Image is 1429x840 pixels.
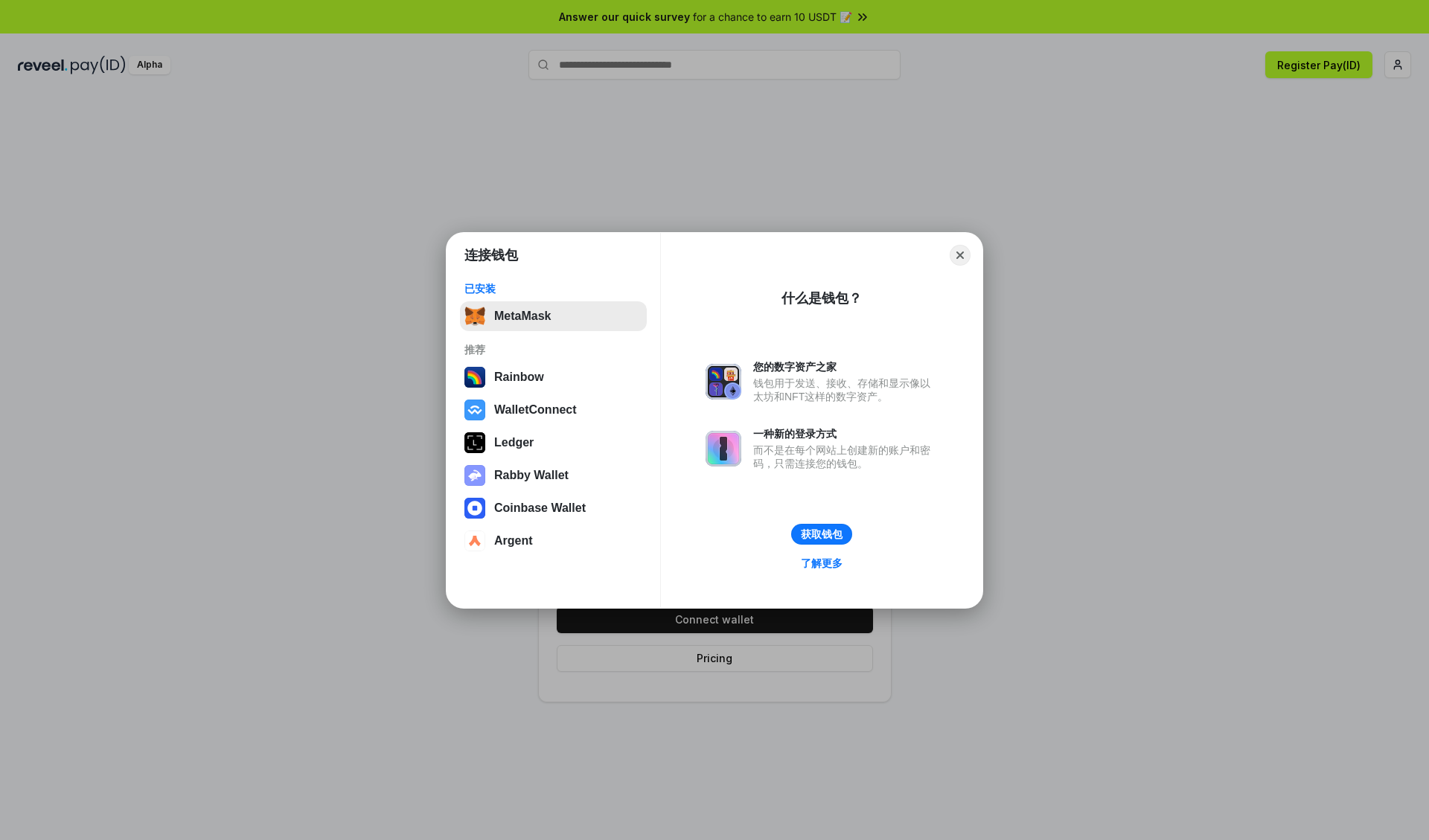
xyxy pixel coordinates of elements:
[494,371,544,384] div: Rainbow
[801,557,843,570] div: 了解更多
[464,367,485,388] img: svg+xml,%3Csvg%20width%3D%22120%22%20height%3D%22120%22%20viewBox%3D%220%200%20120%20120%22%20fil...
[460,461,647,490] button: Rabby Wallet
[753,427,938,440] div: 一种新的登录方式
[753,443,938,470] div: 而不是在每个网站上创建新的账户和密码，只需连接您的钱包。
[460,395,647,425] button: WalletConnect
[792,554,851,573] a: 了解更多
[464,465,485,486] img: svg+xml,%3Csvg%20xmlns%3D%22http%3A%2F%2Fwww.w3.org%2F2000%2Fsvg%22%20fill%3D%22none%22%20viewBox...
[464,306,485,327] img: svg+xml,%3Csvg%20fill%3D%22none%22%20height%3D%2233%22%20viewBox%3D%220%200%2035%2033%22%20width%...
[753,376,938,403] div: 钱包用于发送、接收、存储和显示像以太坊和NFT这样的数字资产。
[706,364,741,400] img: svg+xml,%3Csvg%20xmlns%3D%22http%3A%2F%2Fwww.w3.org%2F2000%2Fsvg%22%20fill%3D%22none%22%20viewBox...
[464,343,642,356] div: 推荐
[706,431,741,467] img: svg+xml,%3Csvg%20xmlns%3D%22http%3A%2F%2Fwww.w3.org%2F2000%2Fsvg%22%20fill%3D%22none%22%20viewBox...
[460,526,647,556] button: Argent
[494,534,533,548] div: Argent
[494,436,534,449] div: Ledger
[753,360,938,373] div: 您的数字资产之家
[791,524,852,545] button: 获取钱包
[464,498,485,519] img: svg+xml,%3Csvg%20width%3D%2228%22%20height%3D%2228%22%20viewBox%3D%220%200%2028%2028%22%20fill%3D...
[494,469,569,482] div: Rabby Wallet
[460,362,647,392] button: Rainbow
[494,310,551,323] div: MetaMask
[464,432,485,453] img: svg+xml,%3Csvg%20xmlns%3D%22http%3A%2F%2Fwww.w3.org%2F2000%2Fsvg%22%20width%3D%2228%22%20height%3...
[781,289,862,307] div: 什么是钱包？
[950,245,971,266] button: Close
[494,501,586,515] div: Coinbase Wallet
[464,246,518,264] h1: 连接钱包
[460,493,647,523] button: Coinbase Wallet
[464,400,485,420] img: svg+xml,%3Csvg%20width%3D%2228%22%20height%3D%2228%22%20viewBox%3D%220%200%2028%2028%22%20fill%3D...
[460,301,647,331] button: MetaMask
[801,528,843,541] div: 获取钱包
[464,282,642,295] div: 已安装
[464,530,485,551] img: svg+xml,%3Csvg%20width%3D%2228%22%20height%3D%2228%22%20viewBox%3D%220%200%2028%2028%22%20fill%3D...
[494,403,577,417] div: WalletConnect
[460,428,647,458] button: Ledger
